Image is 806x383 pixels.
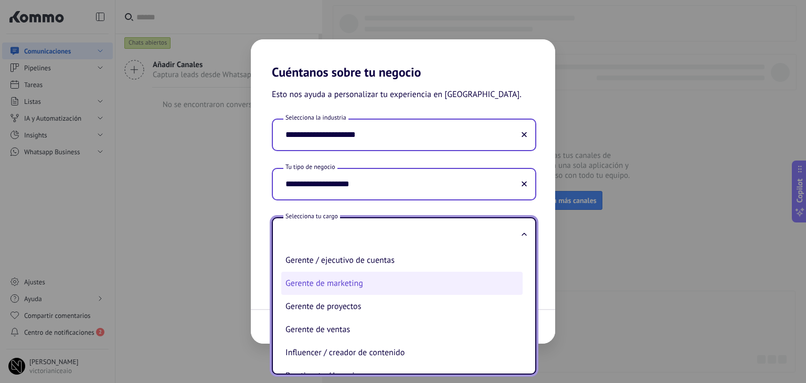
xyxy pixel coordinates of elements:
[281,341,523,364] li: Influencer / creador de contenido
[281,295,523,318] li: Gerente de proyectos
[251,39,555,80] h2: Cuéntanos sobre tu negocio
[272,88,522,102] span: Esto nos ayuda a personalizar tu experiencia en [GEOGRAPHIC_DATA].
[281,318,523,341] li: Gerente de ventas
[281,249,523,272] li: Gerente / ejecutivo de cuentas
[281,272,523,295] li: Gerente de marketing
